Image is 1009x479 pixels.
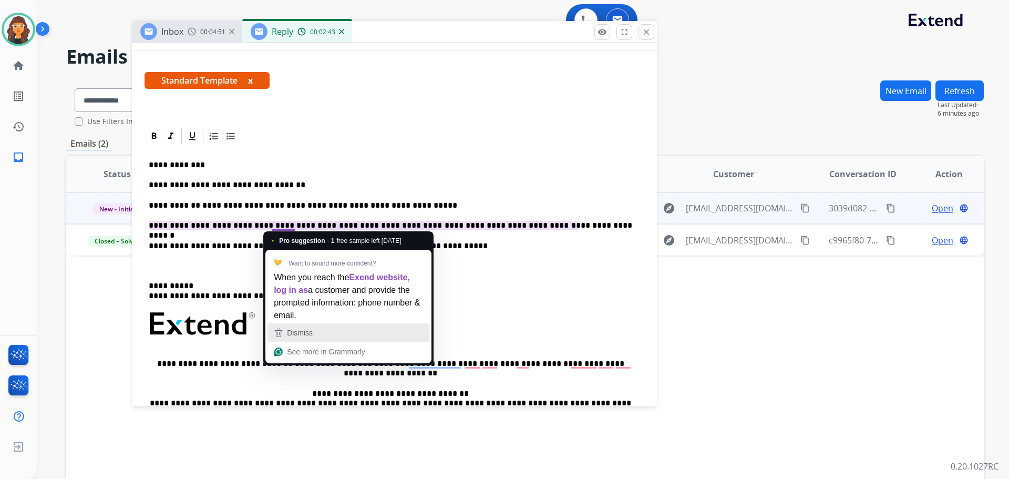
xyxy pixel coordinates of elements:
[200,28,225,36] span: 00:04:51
[886,236,895,245] mat-icon: content_copy
[248,74,253,87] button: x
[12,120,25,133] mat-icon: history
[310,28,335,36] span: 00:02:43
[898,156,984,192] th: Action
[161,26,183,37] span: Inbox
[829,168,897,180] span: Conversation ID
[686,234,794,247] span: [EMAIL_ADDRESS][DOMAIN_NAME]
[829,202,991,214] span: 3039d082-422e-4293-8457-6785357c2889
[206,128,222,144] div: Ordered List
[663,202,675,215] mat-icon: explore
[880,80,931,101] button: New Email
[93,203,142,215] span: New - Initial
[4,15,33,44] img: avatar
[12,90,25,103] mat-icon: list_alt
[932,234,953,247] span: Open
[87,116,159,127] label: Use Filters In Search
[932,202,953,215] span: Open
[959,203,969,213] mat-icon: language
[938,101,984,109] span: Last Updated:
[642,27,651,37] mat-icon: close
[800,236,810,245] mat-icon: content_copy
[620,27,629,37] mat-icon: fullscreen
[686,202,794,215] span: [EMAIL_ADDRESS][DOMAIN_NAME]
[935,80,984,101] button: Refresh
[163,128,179,144] div: Italic
[104,168,131,180] span: Status
[12,59,25,72] mat-icon: home
[959,236,969,245] mat-icon: language
[146,128,162,144] div: Bold
[223,128,239,144] div: Bullet List
[800,203,810,213] mat-icon: content_copy
[272,26,293,37] span: Reply
[12,151,25,164] mat-icon: inbox
[145,72,270,89] span: Standard Template
[663,234,675,247] mat-icon: explore
[829,235,990,246] span: c9965f80-77ed-490a-a563-0e75203bd49b
[713,168,754,180] span: Customer
[886,203,895,213] mat-icon: content_copy
[88,236,147,247] span: Closed – Solved
[938,109,984,118] span: 6 minutes ago
[66,137,112,150] p: Emails (2)
[184,128,200,144] div: Underline
[66,46,984,67] h2: Emails
[951,460,998,473] p: 0.20.1027RC
[598,27,607,37] mat-icon: remove_red_eye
